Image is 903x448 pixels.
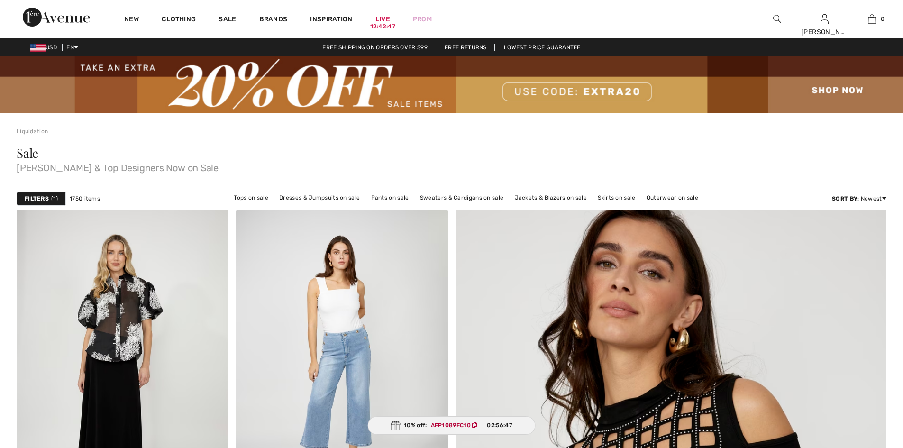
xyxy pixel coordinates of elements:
[801,27,848,37] div: [PERSON_NAME]
[593,192,640,204] a: Skirts on sale
[30,44,46,52] img: US Dollar
[821,13,829,25] img: My Info
[413,14,432,24] a: Prom
[487,421,512,430] span: 02:56:47
[219,15,236,25] a: Sale
[821,14,829,23] a: Sign In
[868,13,876,25] img: My Bag
[25,194,49,203] strong: Filters
[17,159,886,173] span: [PERSON_NAME] & Top Designers Now on Sale
[30,44,61,51] span: USD
[391,421,400,430] img: Gift.svg
[124,15,139,25] a: New
[367,416,536,435] div: 10% off:
[415,192,508,204] a: Sweaters & Cardigans on sale
[17,128,48,135] a: Liquidation
[51,194,58,203] span: 1
[881,15,885,23] span: 0
[773,13,781,25] img: search the website
[66,44,78,51] span: EN
[310,15,352,25] span: Inspiration
[274,192,365,204] a: Dresses & Jumpsuits on sale
[496,44,588,51] a: Lowest Price Guarantee
[17,145,38,161] span: Sale
[366,192,414,204] a: Pants on sale
[832,194,886,203] div: : Newest
[510,192,592,204] a: Jackets & Blazers on sale
[832,195,857,202] strong: Sort By
[162,15,196,25] a: Clothing
[642,192,703,204] a: Outerwear on sale
[437,44,495,51] a: Free Returns
[370,22,395,31] div: 12:42:47
[229,192,273,204] a: Tops on sale
[315,44,435,51] a: Free shipping on orders over $99
[375,14,390,24] a: Live12:42:47
[23,8,90,27] img: 1ère Avenue
[70,194,100,203] span: 1750 items
[431,422,471,429] ins: AFP1089FC10
[259,15,288,25] a: Brands
[848,13,895,25] a: 0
